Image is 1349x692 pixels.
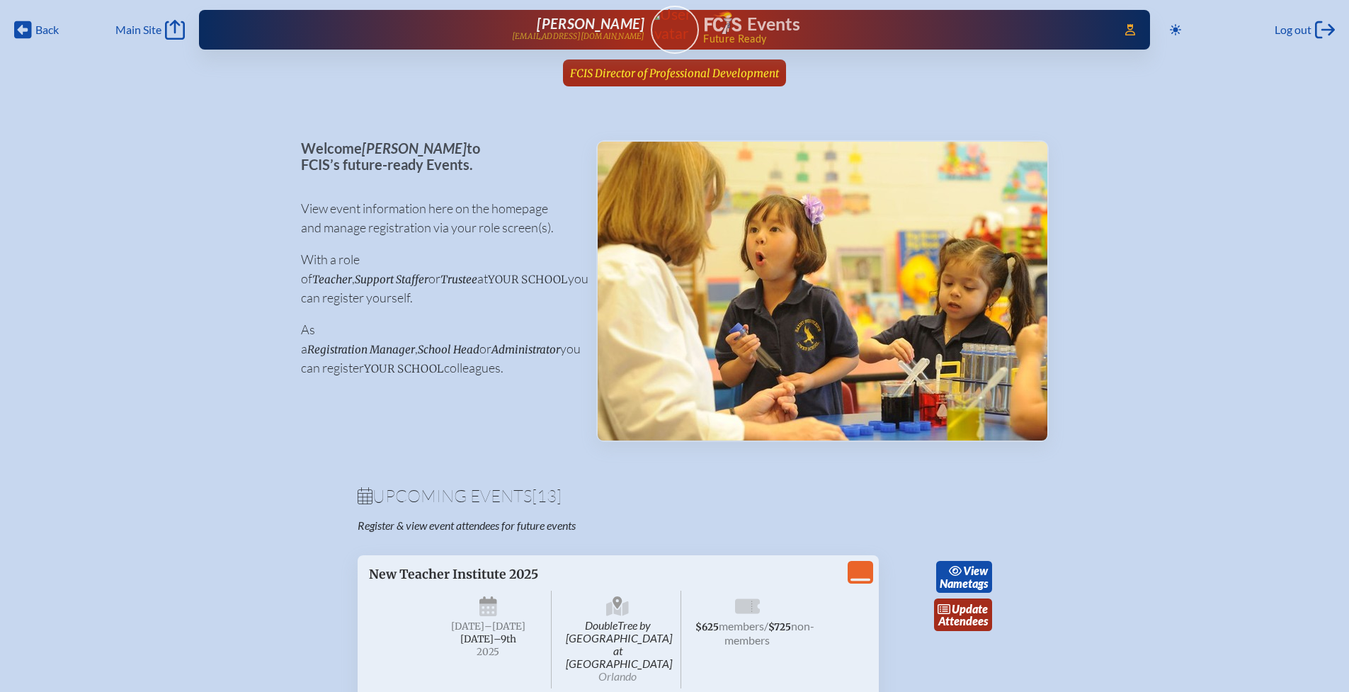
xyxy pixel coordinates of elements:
[705,11,1105,44] div: FCIS Events — Future ready
[362,140,467,157] span: [PERSON_NAME]
[554,591,681,688] span: DoubleTree by [GEOGRAPHIC_DATA] at [GEOGRAPHIC_DATA]
[440,273,477,286] span: Trustee
[724,619,814,647] span: non-members
[768,621,791,633] span: $725
[355,273,428,286] span: Support Staffer
[512,32,645,41] p: [EMAIL_ADDRESS][DOMAIN_NAME]
[301,250,574,307] p: With a role of , or at you can register yourself.
[312,273,352,286] span: Teacher
[644,5,705,42] img: User Avatar
[301,199,574,237] p: View event information here on the homepage and manage registration via your role screen(s).
[651,6,699,54] a: User Avatar
[764,619,768,633] span: /
[460,633,516,645] span: [DATE]–⁠9th
[244,16,645,44] a: [PERSON_NAME][EMAIL_ADDRESS][DOMAIN_NAME]
[952,602,988,616] span: update
[358,487,992,504] h1: Upcoming Events
[598,669,637,683] span: Orlando
[564,59,785,86] a: FCIS Director of Professional Development
[570,67,779,80] span: FCIS Director of Professional Development
[598,142,1047,441] img: Events
[451,620,484,633] span: [DATE]
[532,485,562,506] span: [13]
[364,362,444,375] span: your school
[695,621,719,633] span: $625
[484,620,525,633] span: –[DATE]
[1275,23,1311,37] span: Log out
[369,567,726,582] p: New Teacher Institute 2025
[936,561,992,594] a: viewNametags
[358,518,732,533] p: Register & view event attendees for future events
[963,564,988,577] span: view
[115,20,185,40] a: Main Site
[491,343,560,356] span: Administrator
[703,34,1105,44] span: Future Ready
[437,647,540,657] span: 2025
[719,619,764,633] span: members
[418,343,479,356] span: School Head
[301,320,574,378] p: As a , or you can register colleagues.
[537,15,644,32] span: [PERSON_NAME]
[115,23,161,37] span: Main Site
[35,23,59,37] span: Back
[307,343,415,356] span: Registration Manager
[488,273,568,286] span: your school
[934,599,992,631] a: updateAttendees
[301,140,574,172] p: Welcome to FCIS’s future-ready Events.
